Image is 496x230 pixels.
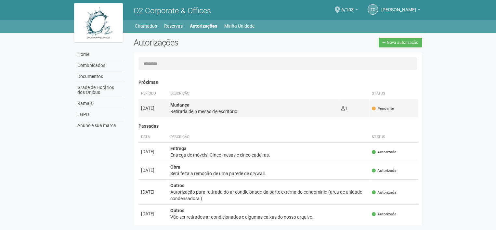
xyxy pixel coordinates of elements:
[372,211,396,217] span: Autorizada
[381,8,420,13] a: [PERSON_NAME]
[170,208,184,213] strong: Outros
[141,105,165,111] div: [DATE]
[76,98,124,109] a: Ramais
[141,189,165,195] div: [DATE]
[76,82,124,98] a: Grade de Horários dos Ônibus
[138,88,168,99] th: Período
[170,170,367,177] div: Será feita a remoção de uma parede de drywall.
[224,21,255,31] a: Minha Unidade
[76,120,124,131] a: Anuncie sua marca
[134,6,211,15] span: O2 Corporate & Offices
[372,168,396,173] span: Autorizada
[170,152,367,158] div: Entrega de móveis. Cinco mesas e cinco cadeiras.
[368,4,378,15] a: TC
[141,167,165,173] div: [DATE]
[76,49,124,60] a: Home
[134,38,273,47] h2: Autorizações
[372,190,396,195] span: Autorizada
[170,189,367,202] div: Autorização para retirada do ar condicionado da parte externa do condomínio (area de unidade cond...
[381,1,416,12] span: Tatyane Cristina Rocha Felipe
[141,211,165,217] div: [DATE]
[369,88,418,99] th: Status
[341,106,347,111] span: 1
[74,3,123,42] img: logo.jpg
[387,40,418,45] span: Nova autorização
[141,148,165,155] div: [DATE]
[341,8,358,13] a: 6/103
[190,21,217,31] a: Autorizações
[135,21,157,31] a: Chamados
[372,149,396,155] span: Autorizada
[76,109,124,120] a: LGPD
[341,1,354,12] span: 6/103
[168,132,369,143] th: Descrição
[372,106,394,111] span: Pendente
[138,80,418,85] h4: Próximas
[138,124,418,129] h4: Passadas
[170,108,335,115] div: Retirada de 6 mesas de escritório.
[170,214,367,220] div: Vão ser retirados ar condicionados e algumas caixas do nosso arquivo.
[76,71,124,82] a: Documentos
[164,21,183,31] a: Reservas
[379,38,422,47] a: Nova autorização
[76,60,124,71] a: Comunicados
[170,102,189,108] strong: Mudança
[138,132,168,143] th: Data
[170,164,180,170] strong: Obra
[170,183,184,188] strong: Outros
[170,146,187,151] strong: Entrega
[168,88,338,99] th: Descrição
[369,132,418,143] th: Status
